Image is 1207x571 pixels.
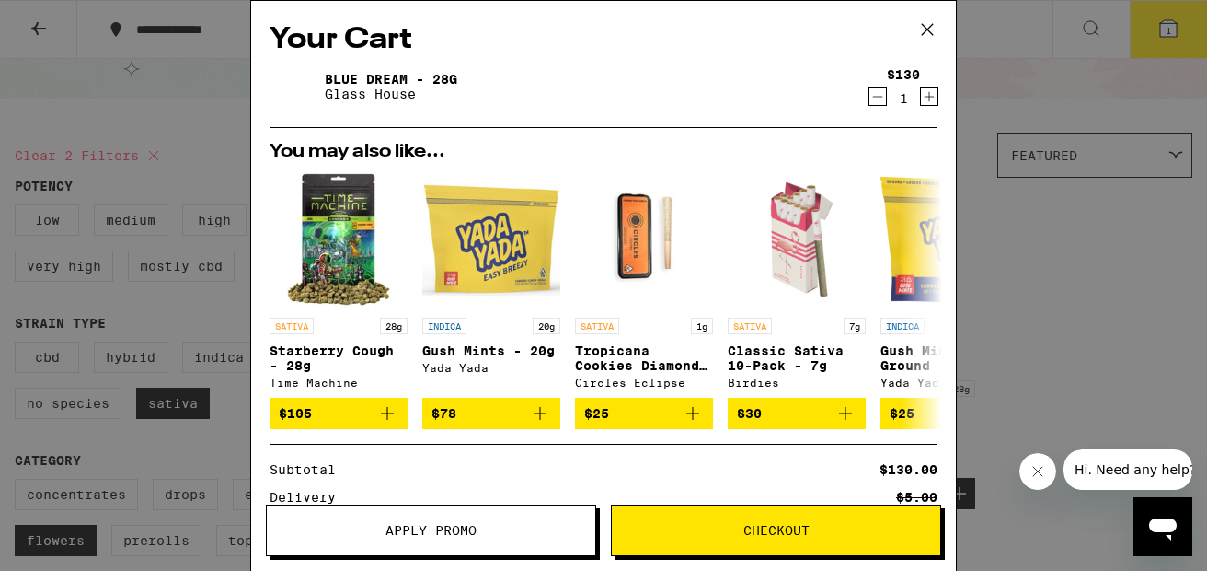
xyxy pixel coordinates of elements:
button: Add to bag [880,398,1018,429]
a: Open page for Starberry Cough - 28g from Time Machine [270,170,408,398]
p: Gush Mints - 20g [422,344,560,358]
p: SATIVA [270,318,314,334]
img: Yada Yada - Gush Mints - 20g [422,170,560,309]
p: 7g [844,318,866,334]
span: $25 [584,406,609,421]
span: $105 [279,406,312,421]
iframe: Close message [1019,453,1056,490]
p: Gush Mints Pre-Ground - 14g [880,344,1018,373]
p: Tropicana Cookies Diamond Infused 5-Pack - 3.5g [575,344,713,373]
p: 20g [533,318,560,334]
h2: Your Cart [270,19,937,61]
div: Circles Eclipse [575,377,713,389]
p: 1g [691,318,713,334]
a: Open page for Tropicana Cookies Diamond Infused 5-Pack - 3.5g from Circles Eclipse [575,170,713,398]
button: Add to bag [575,398,713,429]
img: Yada Yada - Gush Mints Pre-Ground - 14g [880,170,1018,309]
iframe: Message from company [1063,449,1192,490]
p: SATIVA [728,318,772,334]
p: Starberry Cough - 28g [270,344,408,373]
img: Birdies - Classic Sativa 10-Pack - 7g [728,170,866,309]
div: 1 [887,91,920,106]
div: Subtotal [270,463,349,476]
button: Add to bag [422,398,560,429]
button: Add to bag [270,398,408,429]
a: Blue Dream - 28g [325,72,457,87]
p: Glass House [325,87,457,101]
a: Open page for Gush Mints Pre-Ground - 14g from Yada Yada [880,170,1018,398]
img: Time Machine - Starberry Cough - 28g [270,170,408,309]
button: Increment [920,87,938,106]
div: Time Machine [270,377,408,389]
div: Birdies [728,377,866,389]
a: Open page for Gush Mints - 20g from Yada Yada [422,170,560,398]
div: $5.00 [896,491,937,504]
img: Circles Eclipse - Tropicana Cookies Diamond Infused 5-Pack - 3.5g [575,170,713,309]
p: INDICA [422,318,466,334]
span: $78 [431,406,456,421]
button: Checkout [611,505,941,556]
div: Yada Yada [880,377,1018,389]
img: Blue Dream - 28g [270,61,321,112]
div: Delivery [270,491,349,504]
div: Yada Yada [422,362,560,374]
p: Classic Sativa 10-Pack - 7g [728,344,866,373]
a: Open page for Classic Sativa 10-Pack - 7g from Birdies [728,170,866,398]
iframe: Button to launch messaging window [1133,497,1192,556]
p: SATIVA [575,318,619,334]
span: Apply Promo [385,524,477,537]
p: 28g [380,318,408,334]
span: $30 [737,406,762,421]
span: $25 [890,406,914,421]
button: Apply Promo [266,505,596,556]
button: Decrement [868,87,887,106]
span: Hi. Need any help? [11,13,132,28]
button: Add to bag [728,398,866,429]
div: $130.00 [879,463,937,476]
h2: You may also like... [270,143,937,161]
div: $130 [887,67,920,82]
span: Checkout [743,524,810,537]
p: INDICA [880,318,925,334]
